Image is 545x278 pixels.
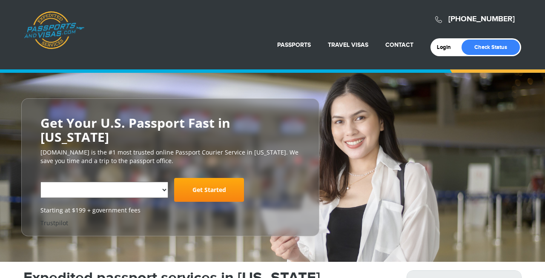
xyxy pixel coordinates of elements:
a: Travel Visas [328,41,368,49]
h2: Get Your U.S. Passport Fast in [US_STATE] [40,116,300,144]
a: Get Started [174,178,244,202]
p: [DOMAIN_NAME] is the #1 most trusted online Passport Courier Service in [US_STATE]. We save you t... [40,148,300,165]
a: Contact [385,41,413,49]
a: Login [437,44,457,51]
a: Passports & [DOMAIN_NAME] [24,11,84,49]
a: Trustpilot [40,219,68,227]
span: Starting at $199 + government fees [40,206,300,215]
a: Passports [277,41,311,49]
a: Check Status [462,40,520,55]
a: [PHONE_NUMBER] [448,14,515,24]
